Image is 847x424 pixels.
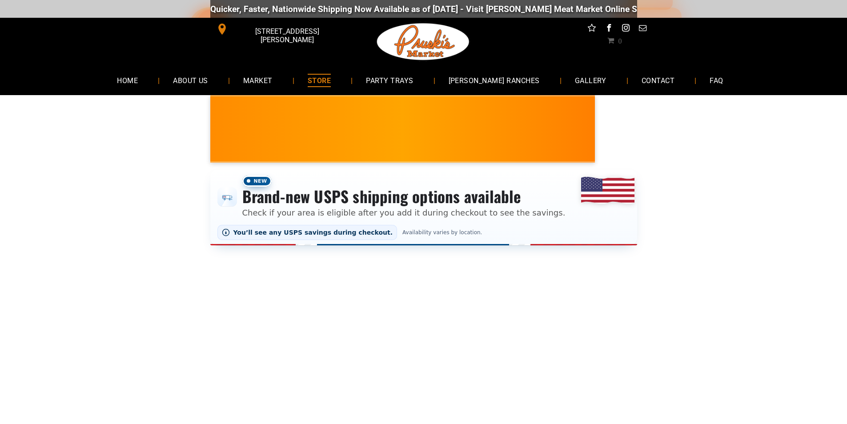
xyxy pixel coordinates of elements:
span: 0 [618,37,622,44]
a: ABOUT US [160,68,221,92]
span: New [242,176,272,187]
p: Check if your area is eligible after you add it during checkout to see the savings. [242,207,566,219]
a: [STREET_ADDRESS][PERSON_NAME] [210,22,346,36]
a: email [637,22,648,36]
img: Pruski-s+Market+HQ+Logo2-1920w.png [375,18,471,66]
a: instagram [620,22,631,36]
a: GALLERY [562,68,620,92]
a: PARTY TRAYS [353,68,426,92]
a: FAQ [696,68,736,92]
h3: Brand-new USPS shipping options available [242,187,566,206]
a: facebook [603,22,614,36]
a: [PERSON_NAME] RANCHES [435,68,553,92]
a: CONTACT [628,68,688,92]
span: [PERSON_NAME] MARKET [591,135,766,149]
a: MARKET [230,68,286,92]
a: Social network [586,22,598,36]
div: Quicker, Faster, Nationwide Shipping Now Available as of [DATE] - Visit [PERSON_NAME] Meat Market... [207,4,746,14]
span: [STREET_ADDRESS][PERSON_NAME] [229,23,344,48]
div: Shipping options announcement [210,170,637,245]
a: HOME [104,68,151,92]
a: STORE [294,68,344,92]
span: You’ll see any USPS savings during checkout. [233,229,393,236]
span: Availability varies by location. [401,229,484,236]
